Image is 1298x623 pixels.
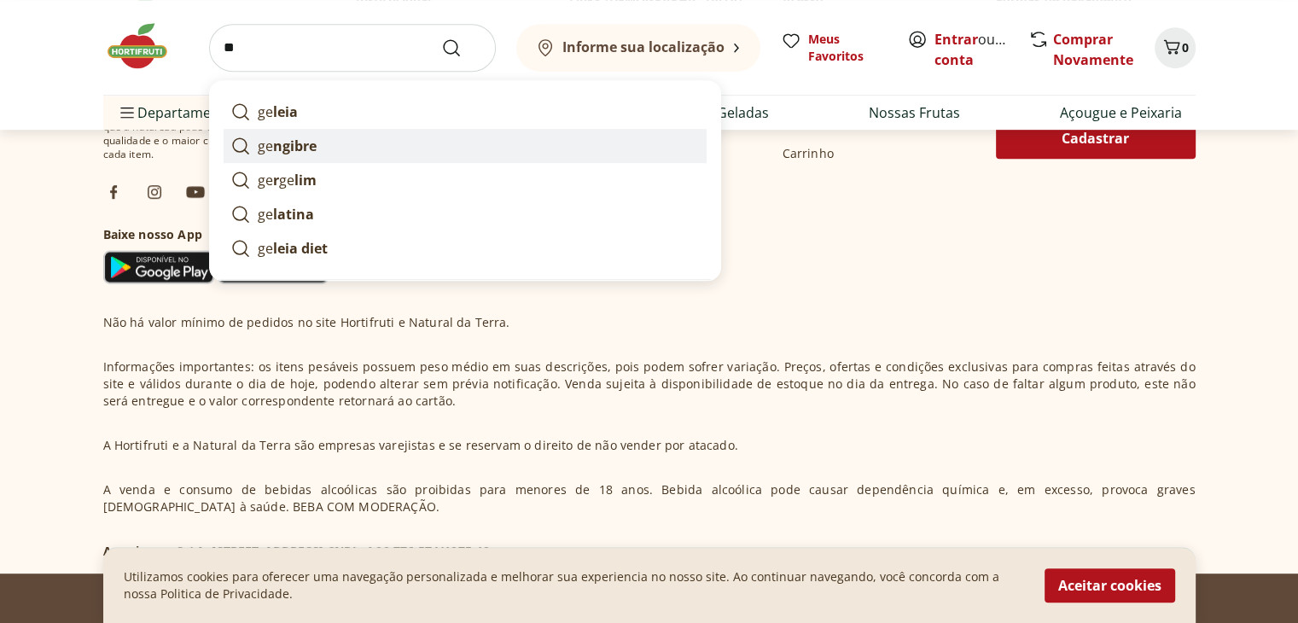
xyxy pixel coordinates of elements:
[103,226,329,243] h3: Baixe nosso App
[562,38,725,56] b: Informe sua localização
[808,31,887,65] span: Meus Favoritos
[1182,39,1189,55] span: 0
[258,102,298,122] p: ge
[869,102,960,123] a: Nossas Frutas
[934,30,978,49] a: Entrar
[1053,30,1133,69] a: Comprar Novamente
[224,197,707,231] a: gelatina
[124,568,1024,603] p: Utilizamos cookies para oferecer uma navegação personalizada e melhorar sua experiencia no nosso ...
[103,314,510,331] p: Não há valor mínimo de pedidos no site Hortifruti e Natural da Terra.
[103,543,494,560] p: Americanas S / A, [STREET_ADDRESS] CNPJ nº 00.776.574/1975-10.
[103,358,1196,410] p: Informações importantes: os itens pesáveis possuem peso médio em suas descrições, pois podem sofr...
[294,171,317,189] strong: lim
[273,102,298,121] strong: leia
[783,145,834,162] a: Carrinho
[103,250,214,284] img: Google Play Icon
[224,95,707,129] a: geleia
[781,31,887,65] a: Meus Favoritos
[258,238,328,259] p: ge
[209,24,496,72] input: search
[441,38,482,58] button: Submit Search
[934,29,1010,70] span: ou
[258,170,317,190] p: ge ge
[144,182,165,202] img: ig
[996,118,1196,159] button: Cadastrar
[258,136,317,156] p: ge
[117,92,240,133] span: Departamentos
[103,481,1196,515] p: A venda e consumo de bebidas alcoólicas são proibidas para menores de 18 anos. Bebida alcoólica p...
[1062,131,1129,145] span: Cadastrar
[103,437,738,454] p: A Hortifruti e a Natural da Terra são empresas varejistas e se reservam o direito de não vender p...
[1155,27,1196,68] button: Carrinho
[273,137,317,155] strong: ngibre
[934,30,1028,69] a: Criar conta
[273,205,314,224] strong: latina
[117,92,137,133] button: Menu
[516,24,760,72] button: Informe sua localização
[1060,102,1182,123] a: Açougue e Peixaria
[258,204,314,224] p: ge
[224,129,707,163] a: gengibre
[103,182,124,202] img: fb
[103,20,189,72] img: Hortifruti
[224,231,707,265] a: geleia diet
[273,239,328,258] strong: leia diet
[224,163,707,197] a: gergelim
[273,171,279,189] strong: r
[185,182,206,202] img: ytb
[1045,568,1175,603] button: Aceitar cookies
